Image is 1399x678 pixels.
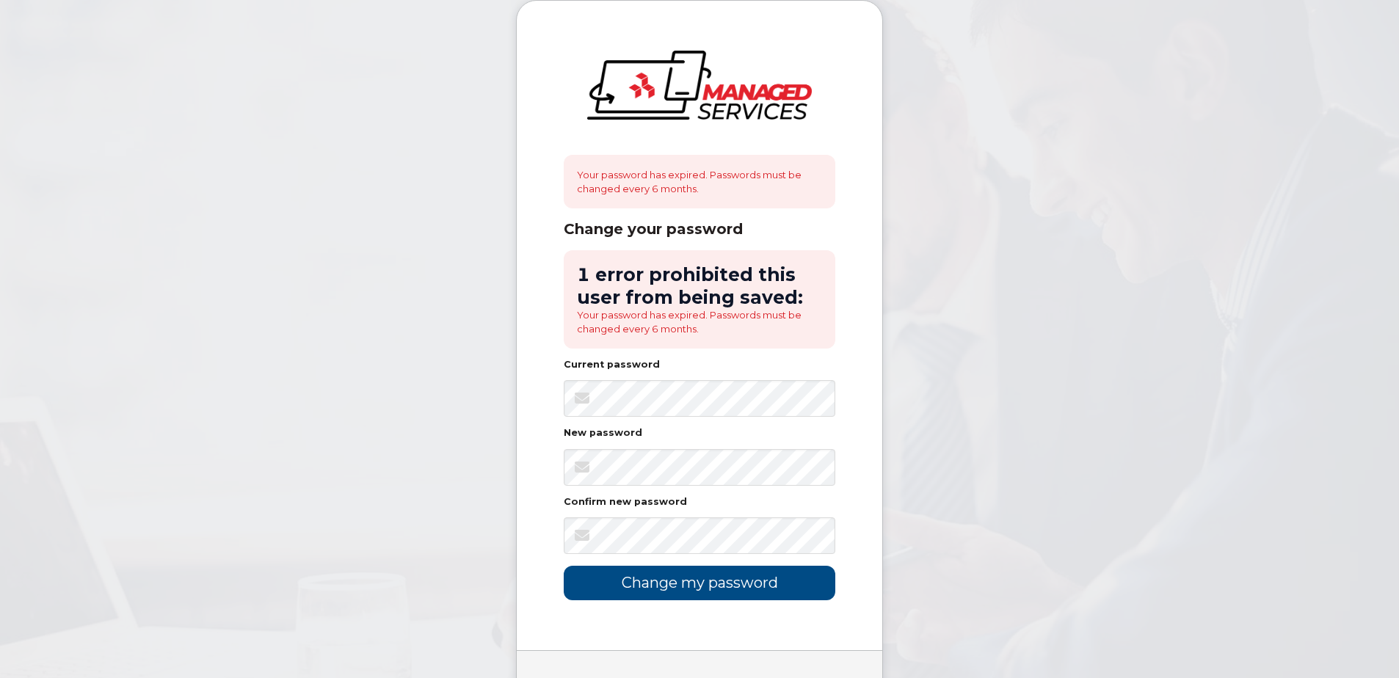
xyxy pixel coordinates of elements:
[564,566,835,600] input: Change my password
[564,429,642,438] label: New password
[564,155,835,208] div: Your password has expired. Passwords must be changed every 6 months.
[587,51,812,120] img: logo-large.png
[564,497,687,507] label: Confirm new password
[564,220,835,238] div: Change your password
[564,360,660,370] label: Current password
[577,308,822,335] li: Your password has expired. Passwords must be changed every 6 months.
[577,263,822,308] h2: 1 error prohibited this user from being saved:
